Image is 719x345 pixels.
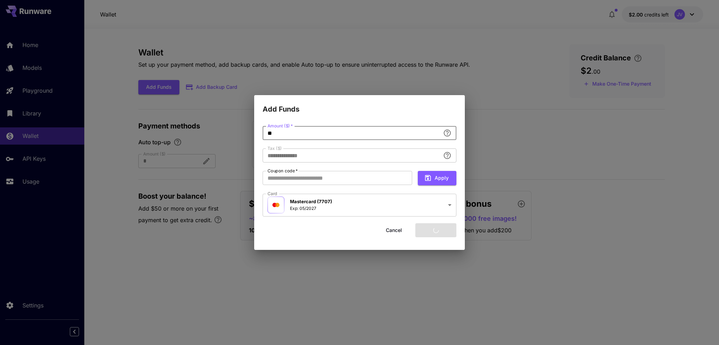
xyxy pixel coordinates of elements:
p: Mastercard (7707) [290,198,332,205]
label: Tax ($) [268,145,282,151]
h2: Add Funds [254,95,465,115]
button: Cancel [378,223,410,238]
label: Amount ($) [268,123,293,129]
p: Exp: 05/2027 [290,205,332,212]
label: Card [268,191,277,197]
button: Apply [418,171,456,185]
label: Coupon code [268,168,298,174]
